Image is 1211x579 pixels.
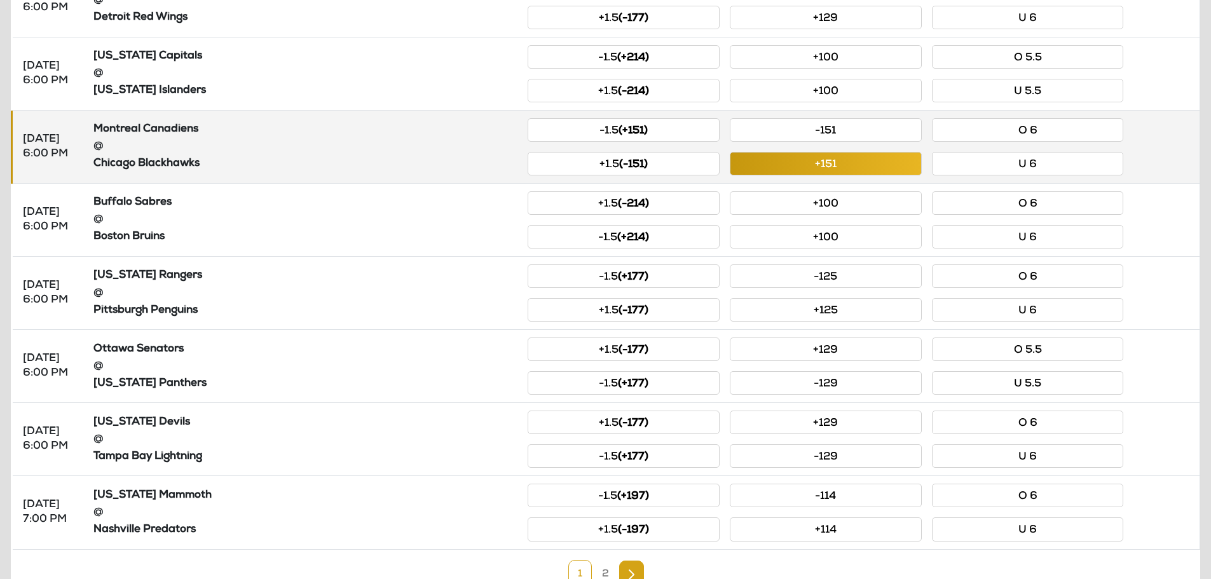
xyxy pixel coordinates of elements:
button: U 6 [932,152,1124,175]
div: @ [93,286,518,301]
button: +1.5(-214) [528,191,720,215]
button: U 5.5 [932,371,1124,395]
button: +129 [730,411,922,434]
button: -1.5(+214) [528,45,720,69]
div: @ [93,359,518,374]
div: [DATE] 6:00 PM [23,425,78,454]
strong: Tampa Bay Lightning [93,451,202,462]
strong: [US_STATE] Mammoth [93,490,212,501]
strong: Ottawa Senators [93,344,184,355]
button: U 6 [932,225,1124,249]
div: [DATE] 7:00 PM [23,498,78,527]
button: +1.5(-197) [528,517,720,541]
button: +1.5(-177) [528,298,720,322]
strong: Nashville Predators [93,524,196,535]
button: O 6 [932,484,1124,507]
strong: Buffalo Sabres [93,197,172,208]
small: (+214) [617,53,649,64]
button: U 6 [932,298,1124,322]
button: +1.5(-214) [528,79,720,102]
button: U 6 [932,517,1124,541]
strong: Chicago Blackhawks [93,158,200,169]
button: +129 [730,337,922,361]
strong: [US_STATE] Rangers [93,270,202,281]
strong: Montreal Canadiens [93,124,198,135]
button: U 5.5 [932,79,1124,102]
div: [DATE] 6:00 PM [23,351,78,381]
small: (-197) [618,525,649,536]
button: O 6 [932,411,1124,434]
button: -129 [730,371,922,395]
button: -1.5(+177) [528,264,720,288]
button: +1.5(-177) [528,337,720,361]
div: @ [93,139,518,154]
strong: Detroit Red Wings [93,12,188,23]
button: +114 [730,517,922,541]
div: @ [93,66,518,81]
button: O 6 [932,264,1124,288]
button: -125 [730,264,922,288]
small: (+177) [618,452,648,463]
button: -1.5(+177) [528,371,720,395]
button: O 5.5 [932,337,1124,361]
small: (-177) [619,13,648,24]
small: (+151) [619,126,648,137]
small: (+177) [618,272,648,283]
button: -151 [730,118,922,142]
div: [DATE] 6:00 PM [23,59,78,88]
strong: Boston Bruins [93,231,165,242]
small: (-214) [618,86,649,97]
small: (-177) [619,418,648,429]
button: +129 [730,6,922,29]
button: O 6 [932,191,1124,215]
button: +100 [730,79,922,102]
div: @ [93,432,518,447]
small: (+197) [617,491,649,502]
div: [DATE] 6:00 PM [23,132,78,161]
button: +151 [730,152,922,175]
div: [DATE] 6:00 PM [23,278,78,308]
small: (-177) [619,345,648,356]
button: +1.5(-177) [528,411,720,434]
button: -129 [730,444,922,468]
strong: [US_STATE] Panthers [93,378,207,389]
small: (-214) [618,199,649,210]
strong: [US_STATE] Devils [93,417,190,428]
button: -114 [730,484,922,507]
button: +100 [730,45,922,69]
div: @ [93,212,518,227]
strong: [US_STATE] Islanders [93,85,206,96]
button: -1.5(+214) [528,225,720,249]
small: (-151) [619,160,648,170]
button: +100 [730,191,922,215]
button: +125 [730,298,922,322]
button: +1.5(-177) [528,6,720,29]
button: U 6 [932,444,1124,468]
button: +1.5(-151) [528,152,720,175]
button: O 5.5 [932,45,1124,69]
strong: [US_STATE] Capitals [93,51,202,62]
button: -1.5(+177) [528,444,720,468]
button: O 6 [932,118,1124,142]
button: +100 [730,225,922,249]
strong: Pittsburgh Penguins [93,305,198,316]
small: (+214) [617,233,649,243]
small: (+177) [618,379,648,390]
small: (-177) [619,306,648,317]
div: @ [93,505,518,520]
div: [DATE] 6:00 PM [23,205,78,235]
button: U 6 [932,6,1124,29]
button: -1.5(+151) [528,118,720,142]
button: -1.5(+197) [528,484,720,507]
